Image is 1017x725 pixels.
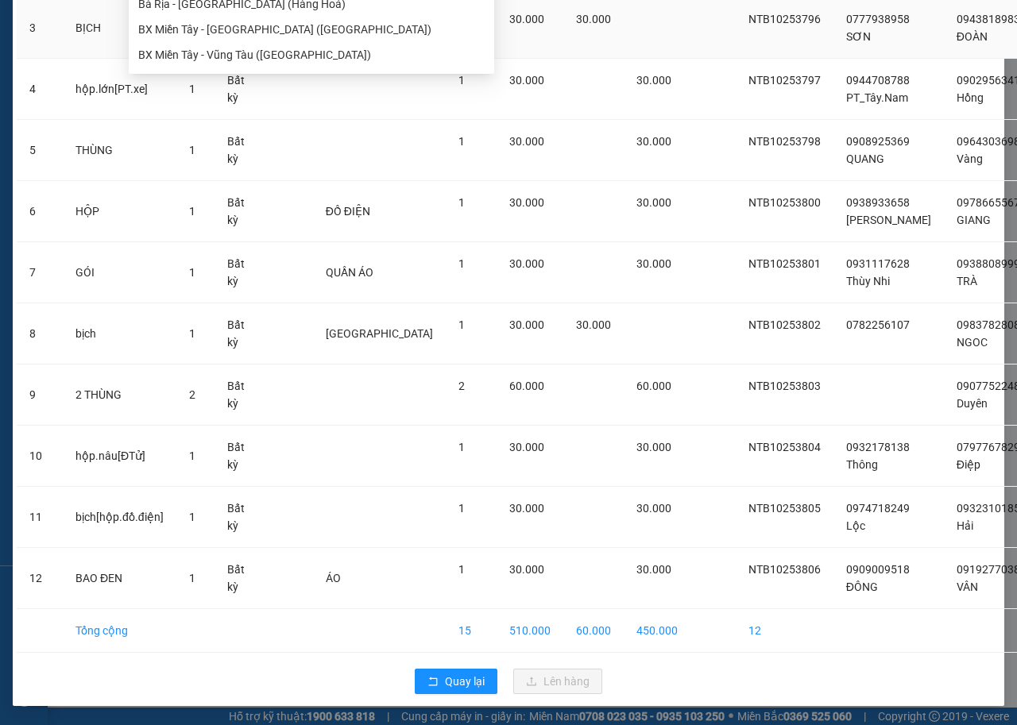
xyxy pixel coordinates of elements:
[189,205,195,218] span: 1
[957,397,988,410] span: Duyên
[215,548,262,609] td: Bất kỳ
[17,364,63,426] td: 9
[189,327,195,340] span: 1
[458,74,465,87] span: 1
[17,426,63,487] td: 10
[17,303,63,364] td: 8
[957,458,980,471] span: Điệp
[846,30,871,43] span: SƠN
[136,52,263,74] div: 0364149292
[636,74,671,87] span: 30.000
[63,181,176,242] td: HỘP
[846,214,931,226] span: [PERSON_NAME]
[636,441,671,453] span: 30.000
[14,15,38,32] span: Gửi:
[846,502,910,515] span: 0974718249
[748,257,821,270] span: NTB10253801
[458,380,465,392] span: 2
[14,33,125,52] div: Nhi
[497,609,563,653] td: 510.000
[189,572,195,584] span: 1
[17,548,63,609] td: 12
[17,181,63,242] td: 6
[509,135,544,148] span: 30.000
[736,609,833,653] td: 12
[748,74,821,87] span: NTB10253797
[748,380,821,392] span: NTB10253803
[189,266,195,279] span: 1
[846,135,910,148] span: 0908925369
[513,669,602,694] button: uploadLên hàng
[509,74,544,87] span: 30.000
[458,135,465,148] span: 1
[846,275,890,287] span: Thùy Nhi
[957,336,988,349] span: NGOC
[458,13,465,25] span: 1
[17,242,63,303] td: 7
[957,91,984,104] span: Hồng
[846,152,884,165] span: QUANG
[215,59,262,120] td: Bất kỳ
[748,563,821,576] span: NTB10253806
[509,563,544,576] span: 30.000
[748,13,821,25] span: NTB10253796
[136,15,174,32] span: Nhận:
[458,502,465,515] span: 1
[957,580,978,593] span: VÂN
[748,441,821,453] span: NTB10253804
[846,74,910,87] span: 0944708788
[846,580,878,593] span: ĐÔNG
[846,91,908,104] span: PT_Tây.Nam
[189,511,195,523] span: 1
[215,303,262,364] td: Bất kỳ
[427,676,439,688] span: rollback
[326,327,433,340] span: [GEOGRAPHIC_DATA]
[445,673,485,690] span: Quay lại
[215,487,262,548] td: Bất kỳ
[17,120,63,181] td: 5
[446,609,497,653] td: 15
[636,563,671,576] span: 30.000
[636,502,671,515] span: 30.000
[957,275,977,287] span: TRÀ
[189,21,195,34] span: 1
[509,441,544,453] span: 30.000
[458,257,465,270] span: 1
[17,487,63,548] td: 11
[957,519,973,532] span: Hải
[846,519,865,532] span: Lộc
[636,196,671,209] span: 30.000
[215,120,262,181] td: Bất kỳ
[63,120,176,181] td: THÙNG
[509,380,544,392] span: 60.000
[136,33,263,52] div: [PERSON_NAME]
[326,266,373,279] span: QUẦN ÁO
[563,609,624,653] td: 60.000
[63,303,176,364] td: bịch
[576,318,611,331] span: 30.000
[326,205,370,218] span: ĐỒ ĐIỆN
[215,426,262,487] td: Bất kỳ
[136,13,263,33] div: Bình Giã
[509,13,544,25] span: 30.000
[17,59,63,120] td: 4
[458,563,465,576] span: 1
[636,257,671,270] span: 30.000
[63,364,176,426] td: 2 THÙNG
[957,30,988,43] span: ĐOÀN
[215,242,262,303] td: Bất kỳ
[509,196,544,209] span: 30.000
[846,196,910,209] span: 0938933658
[63,426,176,487] td: hộp.nâu[ĐTử]
[846,318,910,331] span: 0782256107
[846,441,910,453] span: 0932178138
[189,388,195,401] span: 2
[624,609,690,653] td: 450.000
[509,257,544,270] span: 30.000
[509,318,544,331] span: 30.000
[957,214,991,226] span: GIANG
[748,196,821,209] span: NTB10253800
[846,257,910,270] span: 0931117628
[957,152,983,165] span: Vàng
[133,87,146,104] span: C :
